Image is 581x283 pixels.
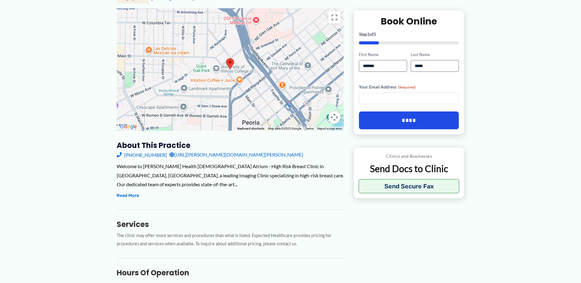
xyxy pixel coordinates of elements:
[359,152,459,160] p: Clinics and Businesses
[117,192,139,199] button: Read More
[117,232,344,248] p: The clinic may offer more services and procedures than what is listed. Expected Healthcare provid...
[367,32,370,37] span: 1
[359,52,407,58] label: First Name
[359,15,459,27] h2: Book Online
[305,127,314,130] a: Terms
[359,163,459,175] p: Send Docs to Clinic
[117,268,344,277] h3: Hours of Operation
[117,220,344,229] h3: Services
[398,85,416,89] span: (Required)
[117,141,344,150] h3: About this practice
[117,150,167,159] a: [PHONE_NUMBER]
[328,111,341,123] button: Map camera controls
[411,52,459,58] label: Last Name
[359,179,459,193] button: Send Secure Fax
[117,162,344,189] div: Welcome to [PERSON_NAME] Health [DEMOGRAPHIC_DATA] Atrium - High Risk Breast Clinic in [GEOGRAPHI...
[328,11,341,24] button: Toggle fullscreen view
[169,150,303,159] a: [URL][PERSON_NAME][DOMAIN_NAME][PERSON_NAME]
[118,123,138,131] img: Google
[237,126,264,131] button: Keyboard shortcuts
[268,127,301,130] span: Map data ©2025 Google
[359,32,459,36] p: Step of
[118,123,138,131] a: Open this area in Google Maps (opens a new window)
[317,127,342,130] a: Report a map error
[374,32,376,37] span: 5
[359,84,459,90] label: Your Email Address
